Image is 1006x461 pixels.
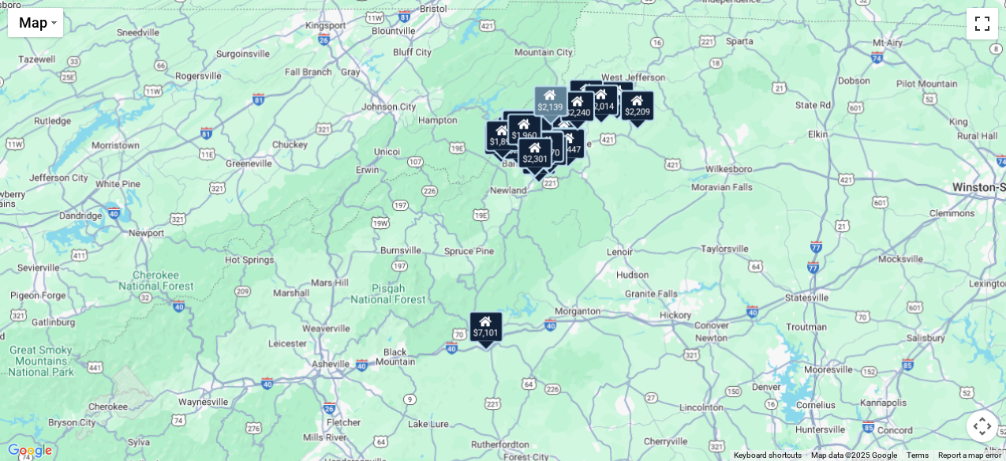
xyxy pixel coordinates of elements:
div: $2,209 [619,90,654,122]
div: $2,240 [559,91,594,122]
a: Terms [907,451,929,459]
a: Report a map error [938,451,1001,459]
button: Keyboard shortcuts [734,450,802,461]
span: Map data ©2025 Google [811,451,897,459]
button: Map camera controls [967,410,998,442]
